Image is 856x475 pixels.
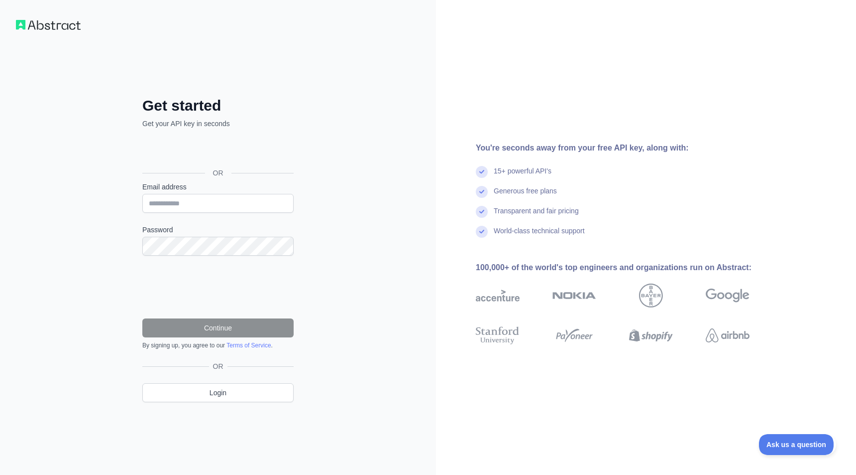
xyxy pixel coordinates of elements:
span: OR [209,361,227,371]
img: payoneer [552,324,596,346]
img: nokia [552,284,596,308]
img: check mark [476,226,488,238]
span: OR [205,168,231,178]
div: Generous free plans [494,186,557,206]
img: google [706,284,749,308]
a: Terms of Service [226,342,271,349]
a: Login [142,383,294,402]
div: You're seconds away from your free API key, along with: [476,142,781,154]
img: bayer [639,284,663,308]
h2: Get started [142,97,294,115]
div: World-class technical support [494,226,585,246]
div: By signing up, you agree to our . [142,341,294,349]
div: 15+ powerful API's [494,166,551,186]
label: Password [142,225,294,235]
p: Get your API key in seconds [142,119,294,129]
img: airbnb [706,324,749,346]
img: shopify [629,324,673,346]
iframe: reCAPTCHA [142,268,294,307]
img: accenture [476,284,520,308]
img: check mark [476,206,488,218]
label: Email address [142,182,294,192]
iframe: Toggle Customer Support [759,434,836,455]
img: Workflow [16,20,81,30]
button: Continue [142,318,294,337]
div: Transparent and fair pricing [494,206,579,226]
img: check mark [476,166,488,178]
img: check mark [476,186,488,198]
iframe: Sign in with Google Button [137,140,297,161]
img: stanford university [476,324,520,346]
div: 100,000+ of the world's top engineers and organizations run on Abstract: [476,262,781,274]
